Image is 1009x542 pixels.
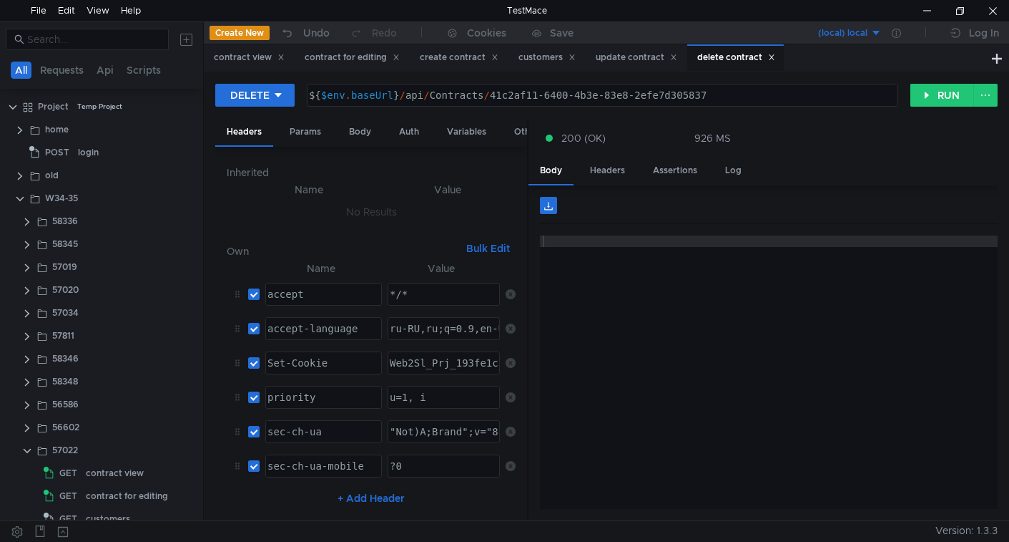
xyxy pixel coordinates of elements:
[641,158,709,184] div: Assertions
[27,32,160,47] input: Search...
[550,28,574,38] div: Save
[260,260,382,277] th: Name
[305,50,400,65] div: contract for editing
[52,210,78,232] div: 58336
[52,371,78,392] div: 58348
[215,119,273,147] div: Headers
[382,260,500,277] th: Value
[59,485,77,507] span: GET
[52,394,79,415] div: 56586
[303,24,330,42] div: Undo
[420,50,498,65] div: create contract
[528,158,574,185] div: Body
[340,22,407,44] button: Redo
[227,243,461,260] h6: Own
[52,233,78,255] div: 58345
[214,50,285,65] div: contract view
[45,119,69,140] div: home
[561,130,606,146] span: 200 (OK)
[227,164,516,181] h6: Inherited
[435,119,498,145] div: Variables
[596,50,677,65] div: update contract
[38,96,69,117] div: Project
[461,240,516,257] button: Bulk Edit
[380,181,516,198] th: Value
[11,62,31,79] button: All
[694,132,731,145] div: 926 MS
[86,463,144,484] div: contract view
[59,463,77,484] span: GET
[59,508,77,530] span: GET
[910,84,974,107] button: RUN
[45,142,69,163] span: POST
[215,84,295,107] button: DELETE
[52,279,79,301] div: 57020
[86,508,130,530] div: customers
[86,485,168,507] div: contract for editing
[36,62,88,79] button: Requests
[278,119,333,145] div: Params
[346,205,397,218] nz-embed-empty: No Results
[467,24,506,42] div: Cookies
[969,24,999,42] div: Log In
[518,50,576,65] div: customers
[782,21,882,44] button: (local) local
[714,158,753,184] div: Log
[338,119,383,145] div: Body
[122,62,165,79] button: Scripts
[78,142,99,163] div: login
[388,119,430,145] div: Auth
[935,521,998,541] span: Version: 1.3.3
[332,490,410,507] button: + Add Header
[579,158,636,184] div: Headers
[818,26,867,40] div: (local) local
[52,325,74,347] div: 57811
[372,24,397,42] div: Redo
[210,26,270,40] button: Create New
[697,50,775,65] div: delete contract
[52,302,79,324] div: 57034
[52,417,79,438] div: 56602
[45,165,59,186] div: old
[230,87,270,103] div: DELETE
[45,188,78,209] div: W34-35
[52,256,77,278] div: 57019
[52,440,78,461] div: 57022
[238,181,379,198] th: Name
[503,119,550,145] div: Other
[77,96,122,117] div: Temp Project
[52,348,79,369] div: 58346
[92,62,118,79] button: Api
[270,22,340,44] button: Undo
